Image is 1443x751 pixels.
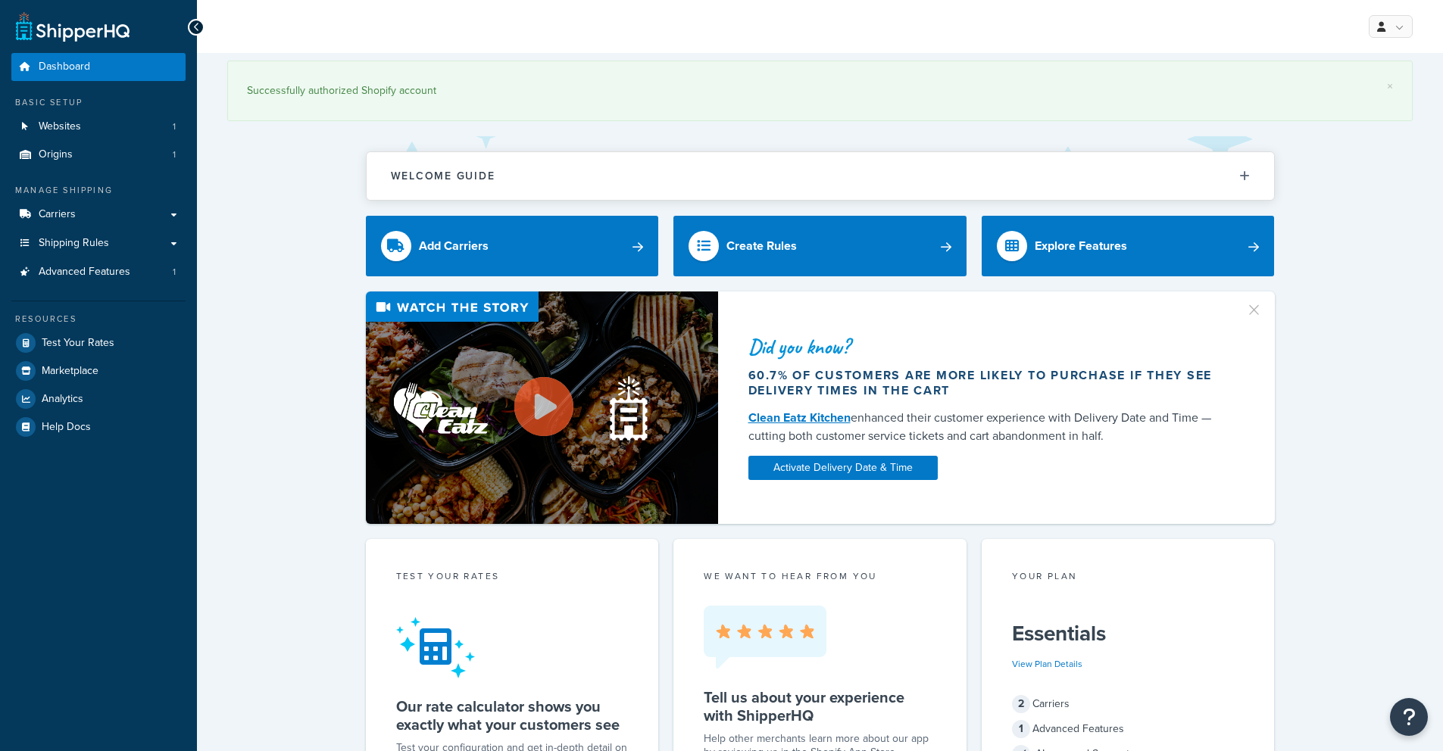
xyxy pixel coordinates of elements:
a: Analytics [11,385,186,413]
span: 1 [173,148,176,161]
a: Websites1 [11,113,186,141]
li: Origins [11,141,186,169]
div: Explore Features [1035,235,1127,257]
a: Advanced Features1 [11,258,186,286]
a: Add Carriers [366,216,659,276]
div: Manage Shipping [11,184,186,197]
span: Advanced Features [39,266,130,279]
h5: Essentials [1012,622,1245,646]
div: enhanced their customer experience with Delivery Date and Time — cutting both customer service ti... [748,409,1227,445]
h5: Tell us about your experience with ShipperHQ [704,688,936,725]
div: Create Rules [726,235,797,257]
a: Marketplace [11,357,186,385]
li: Advanced Features [11,258,186,286]
p: we want to hear from you [704,569,936,583]
h2: Welcome Guide [391,170,495,182]
span: 2 [1012,695,1030,713]
a: Test Your Rates [11,329,186,357]
div: Test your rates [396,569,629,587]
div: Advanced Features [1012,718,1245,740]
div: 60.7% of customers are more likely to purchase if they see delivery times in the cart [748,368,1227,398]
span: Marketplace [42,365,98,378]
a: Create Rules [673,216,967,276]
a: × [1387,80,1393,92]
a: Help Docs [11,413,186,441]
span: Analytics [42,393,83,406]
div: Did you know? [748,336,1227,357]
a: View Plan Details [1012,657,1082,671]
button: Open Resource Center [1390,698,1428,736]
div: Your Plan [1012,569,1245,587]
span: 1 [173,120,176,133]
a: Dashboard [11,53,186,81]
div: Carriers [1012,693,1245,715]
span: Help Docs [42,421,91,434]
a: Carriers [11,201,186,229]
li: Websites [11,113,186,141]
span: Carriers [39,208,76,221]
span: Dashboard [39,61,90,73]
span: Shipping Rules [39,237,109,250]
div: Successfully authorized Shopify account [247,80,1393,101]
a: Shipping Rules [11,229,186,257]
span: 1 [1012,720,1030,738]
img: Video thumbnail [366,291,718,524]
h5: Our rate calculator shows you exactly what your customers see [396,697,629,734]
a: Activate Delivery Date & Time [748,456,938,480]
a: Origins1 [11,141,186,169]
span: Test Your Rates [42,337,114,350]
span: Origins [39,148,73,161]
span: 1 [173,266,176,279]
span: Websites [39,120,81,133]
div: Add Carriers [419,235,489,257]
a: Explore Features [982,216,1275,276]
div: Basic Setup [11,96,186,109]
button: Welcome Guide [367,152,1274,200]
a: Clean Eatz Kitchen [748,409,851,426]
div: Resources [11,313,186,326]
